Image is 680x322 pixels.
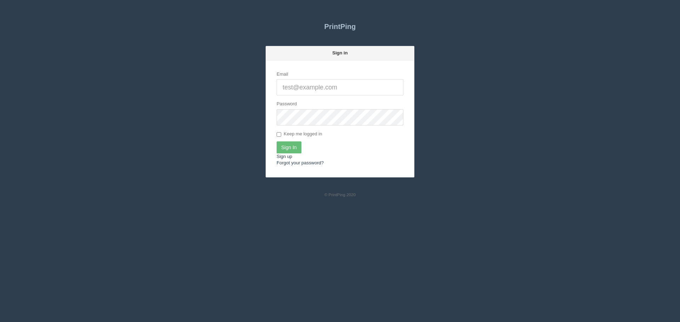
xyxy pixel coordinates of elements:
small: © PrintPing 2020 [324,192,356,197]
label: Keep me logged in [277,131,322,138]
a: Forgot your password? [277,160,324,165]
strong: Sign in [332,50,347,55]
input: test@example.com [277,79,403,95]
a: PrintPing [266,18,414,35]
label: Password [277,101,297,107]
input: Sign In [277,141,301,153]
input: Keep me logged in [277,132,281,137]
a: Sign up [277,154,292,159]
label: Email [277,71,288,78]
